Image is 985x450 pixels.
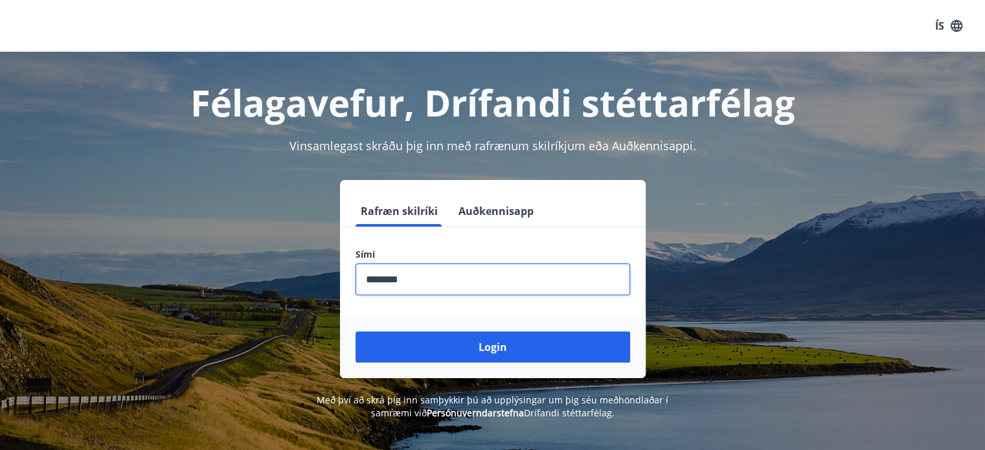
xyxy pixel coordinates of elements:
label: Sími [356,248,630,261]
span: Með því að skrá þig inn samþykkir þú að upplýsingar um þig séu meðhöndlaðar í samræmi við Drífand... [317,394,668,419]
h1: Félagavefur, Drífandi stéttarfélag [42,78,944,127]
a: Persónuverndarstefna [427,407,524,419]
button: Auðkennisapp [453,196,539,227]
button: ÍS [928,14,969,38]
button: Rafræn skilríki [356,196,443,227]
span: Vinsamlegast skráðu þig inn með rafrænum skilríkjum eða Auðkennisappi. [289,138,696,153]
button: Login [356,332,630,363]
